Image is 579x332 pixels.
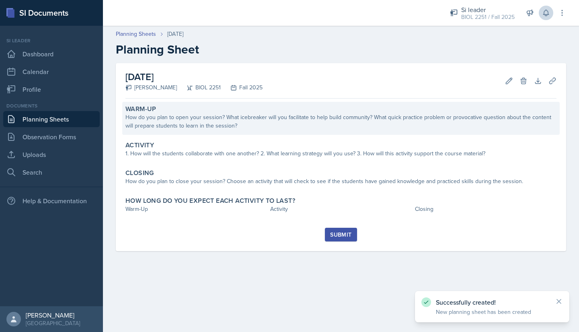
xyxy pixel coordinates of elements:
[325,228,357,241] button: Submit
[167,30,183,38] div: [DATE]
[461,5,515,14] div: Si leader
[270,205,412,213] div: Activity
[125,149,556,158] div: 1. How will the students collaborate with one another? 2. What learning strategy will you use? 3....
[125,169,154,177] label: Closing
[415,205,556,213] div: Closing
[3,46,100,62] a: Dashboard
[436,298,548,306] p: Successfully created!
[461,13,515,21] div: BIOL 2251 / Fall 2025
[125,113,556,130] div: How do you plan to open your session? What icebreaker will you facilitate to help build community...
[125,197,295,205] label: How long do you expect each activity to last?
[26,319,80,327] div: [GEOGRAPHIC_DATA]
[125,83,177,92] div: [PERSON_NAME]
[3,111,100,127] a: Planning Sheets
[125,205,267,213] div: Warm-Up
[436,308,548,316] p: New planning sheet has been created
[177,83,221,92] div: BIOL 2251
[3,37,100,44] div: Si leader
[3,129,100,145] a: Observation Forms
[125,70,263,84] h2: [DATE]
[3,164,100,180] a: Search
[26,311,80,319] div: [PERSON_NAME]
[3,64,100,80] a: Calendar
[330,231,351,238] div: Submit
[116,42,566,57] h2: Planning Sheet
[125,105,156,113] label: Warm-Up
[116,30,156,38] a: Planning Sheets
[221,83,263,92] div: Fall 2025
[125,177,556,186] div: How do you plan to close your session? Choose an activity that will check to see if the students ...
[3,193,100,209] div: Help & Documentation
[3,102,100,109] div: Documents
[3,146,100,163] a: Uploads
[125,141,154,149] label: Activity
[3,81,100,97] a: Profile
